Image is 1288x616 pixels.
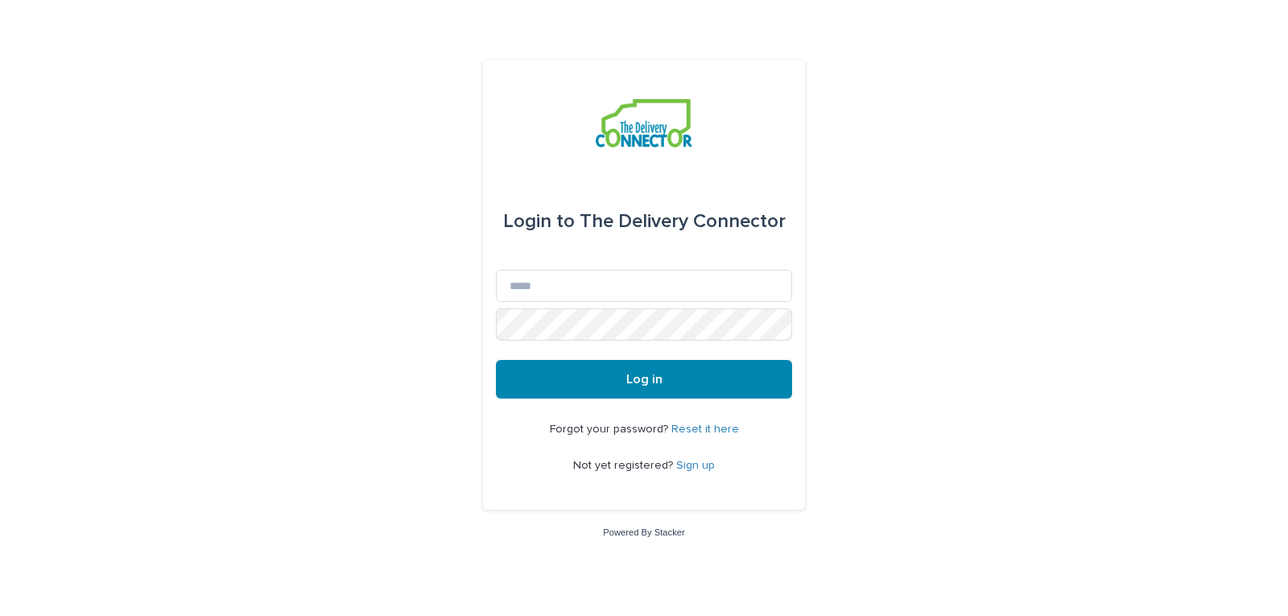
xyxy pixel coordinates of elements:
div: The Delivery Connector [503,199,786,244]
span: Not yet registered? [573,460,676,471]
a: Reset it here [671,424,739,435]
a: Sign up [676,460,715,471]
button: Log in [496,360,792,399]
span: Login to [503,212,575,231]
span: Log in [626,373,663,386]
span: Forgot your password? [550,424,671,435]
img: aCWQmA6OSGG0Kwt8cj3c [596,99,691,147]
a: Powered By Stacker [603,527,684,537]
